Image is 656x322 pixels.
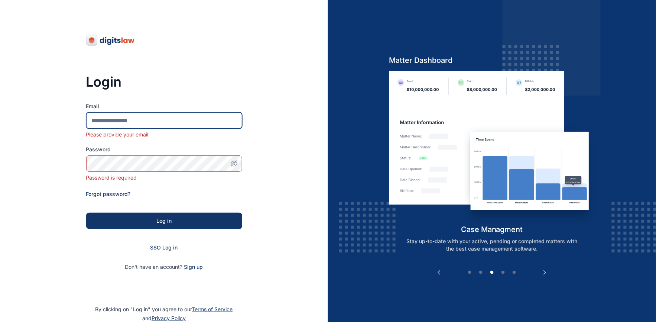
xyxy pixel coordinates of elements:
button: 5 [511,269,518,276]
button: 3 [488,269,496,276]
div: Log in [98,217,230,225]
h3: Login [86,74,242,89]
h5: Matter Dashboard [389,55,595,65]
div: Password is required [86,174,242,181]
p: Don't have an account? [86,263,242,271]
span: and [142,315,186,321]
button: 4 [500,269,507,276]
button: Previous [435,269,443,276]
button: 1 [466,269,474,276]
p: Stay up-to-date with your active, pending or completed matters with the best case management soft... [397,238,587,252]
a: Terms of Service [192,306,233,312]
img: case-management [389,71,595,224]
button: Log in [86,213,242,229]
button: Next [541,269,549,276]
a: Sign up [184,264,203,270]
a: SSO Log in [150,244,178,251]
a: Privacy Policy [152,315,186,321]
div: Please provide your email [86,131,242,138]
h5: case managment [389,224,595,235]
img: digitslaw-logo [86,34,135,46]
button: 2 [477,269,485,276]
a: Forgot password? [86,191,131,197]
label: Password [86,146,242,153]
label: Email [86,103,242,110]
